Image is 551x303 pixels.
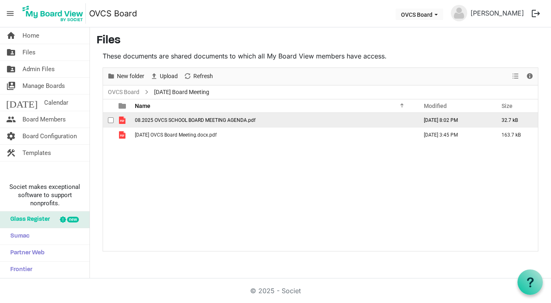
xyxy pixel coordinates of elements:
[396,9,443,20] button: OVCS Board dropdownbutton
[451,5,467,21] img: no-profile-picture.svg
[132,128,415,142] td: 2025-07-15 OVCS Board Meeting.docx.pdf is template cell column header Name
[22,128,77,144] span: Board Configuration
[135,103,150,109] span: Name
[6,211,50,228] span: Glass Register
[4,183,86,207] span: Societ makes exceptional software to support nonprofits.
[22,61,55,77] span: Admin Files
[6,27,16,44] span: home
[6,61,16,77] span: folder_shared
[152,87,211,97] span: [DATE] Board Meeting
[493,128,538,142] td: 163.7 kB is template cell column header Size
[193,71,214,81] span: Refresh
[147,68,181,85] div: Upload
[96,34,544,48] h3: Files
[6,44,16,61] span: folder_shared
[44,94,68,111] span: Calendar
[6,128,16,144] span: settings
[511,71,520,81] button: View dropdownbutton
[106,87,141,97] a: OVCS Board
[135,132,217,138] span: [DATE] OVCS Board Meeting.docx.pdf
[6,228,29,245] span: Sumac
[116,71,145,81] span: New folder
[523,68,537,85] div: Details
[527,5,544,22] button: logout
[22,44,36,61] span: Files
[114,113,132,128] td: is template cell column header type
[132,113,415,128] td: 08.2025 OVCS SCHOOL BOARD MEETING AGENDA.pdf is template cell column header Name
[181,68,216,85] div: Refresh
[6,262,32,278] span: Frontier
[424,103,447,109] span: Modified
[149,71,179,81] button: Upload
[524,71,535,81] button: Details
[22,78,65,94] span: Manage Boards
[106,71,146,81] button: New folder
[22,111,66,128] span: Board Members
[22,27,39,44] span: Home
[135,117,255,123] span: 08.2025 OVCS SCHOOL BOARD MEETING AGENDA.pdf
[415,128,493,142] td: August 17, 2025 3:45 PM column header Modified
[2,6,18,21] span: menu
[89,5,137,22] a: OVCS Board
[6,94,38,111] span: [DATE]
[467,5,527,21] a: [PERSON_NAME]
[415,113,493,128] td: August 16, 2025 8:02 PM column header Modified
[250,287,301,295] a: © 2025 - Societ
[159,71,179,81] span: Upload
[103,113,114,128] td: checkbox
[104,68,147,85] div: New folder
[67,217,79,222] div: new
[182,71,215,81] button: Refresh
[6,111,16,128] span: people
[509,68,523,85] div: View
[6,145,16,161] span: construction
[493,113,538,128] td: 32.7 kB is template cell column header Size
[103,128,114,142] td: checkbox
[114,128,132,142] td: is template cell column header type
[20,3,89,24] a: My Board View Logo
[6,245,45,261] span: Partner Web
[6,78,16,94] span: switch_account
[22,145,51,161] span: Templates
[502,103,513,109] span: Size
[20,3,86,24] img: My Board View Logo
[103,51,538,61] p: These documents are shared documents to which all My Board View members have access.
